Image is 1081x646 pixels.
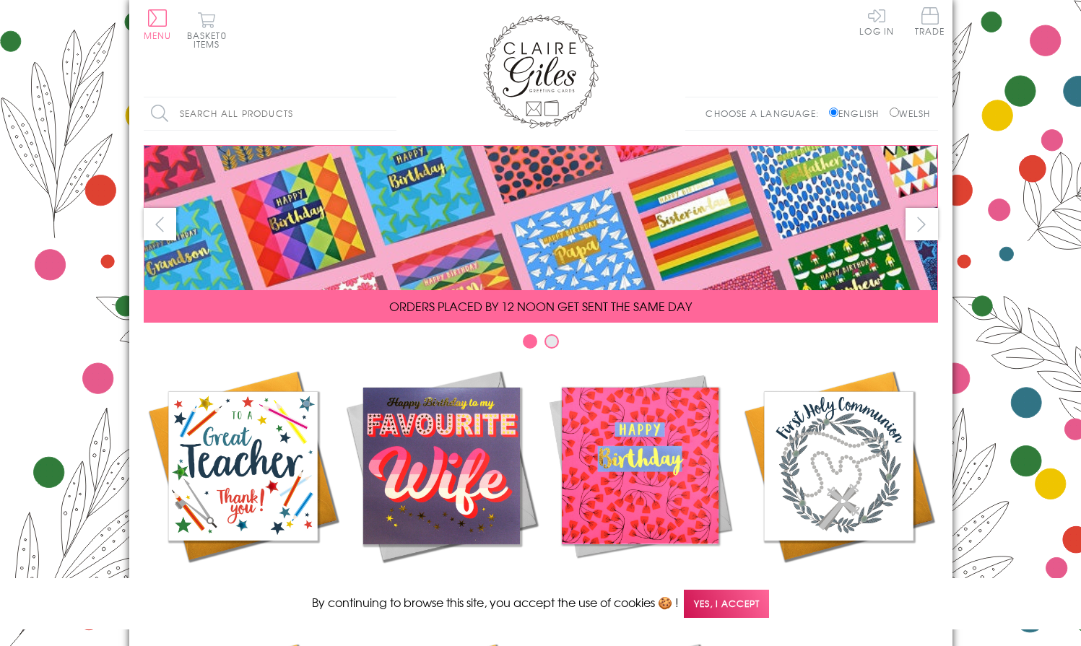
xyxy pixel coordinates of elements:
a: Academic [144,367,342,593]
input: English [829,108,838,117]
span: Yes, I accept [684,590,769,618]
a: New Releases [342,367,541,593]
span: New Releases [394,576,488,593]
span: Trade [915,7,945,35]
label: English [829,107,886,120]
a: Birthdays [541,367,739,593]
span: 0 items [194,29,227,51]
div: Carousel Pagination [144,333,938,356]
input: Welsh [890,108,899,117]
input: Search [382,97,396,130]
button: Basket0 items [187,12,227,48]
label: Welsh [890,107,931,120]
span: Birthdays [605,576,674,593]
p: Choose a language: [706,107,826,120]
img: Claire Giles Greetings Cards [483,14,599,128]
span: Communion and Confirmation [777,576,900,611]
a: Communion and Confirmation [739,367,938,611]
button: Carousel Page 2 [544,334,559,349]
input: Search all products [144,97,396,130]
button: prev [144,208,176,240]
button: next [906,208,938,240]
a: Trade [915,7,945,38]
a: Log In [859,7,894,35]
span: ORDERS PLACED BY 12 NOON GET SENT THE SAME DAY [389,297,692,315]
span: Academic [206,576,280,593]
span: Menu [144,29,172,42]
button: Menu [144,9,172,40]
button: Carousel Page 1 (Current Slide) [523,334,537,349]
